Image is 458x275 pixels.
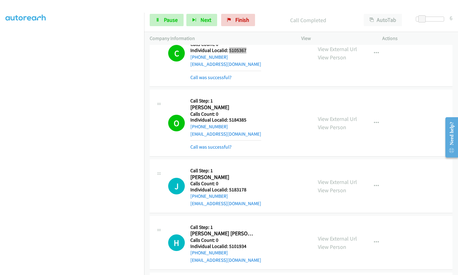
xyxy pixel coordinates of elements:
[440,113,458,162] iframe: Resource Center
[364,14,402,26] button: AutoTab
[190,74,232,80] a: Call was successful?
[168,234,185,251] h1: H
[186,14,217,26] button: Next
[318,46,357,53] a: View External Url
[190,168,261,174] h5: Call Step: 1
[318,235,357,242] a: View External Url
[318,178,357,185] a: View External Url
[190,104,256,111] h2: [PERSON_NAME]
[190,61,261,67] a: [EMAIL_ADDRESS][DOMAIN_NAME]
[190,54,228,60] a: [PHONE_NUMBER]
[164,16,178,23] span: Pause
[168,178,185,194] h1: J
[190,131,261,137] a: [EMAIL_ADDRESS][DOMAIN_NAME]
[318,124,346,131] a: View Person
[168,45,185,62] h1: C
[190,224,261,230] h5: Call Step: 1
[190,111,261,117] h5: Calls Count: 0
[150,35,290,42] p: Company Information
[190,237,261,243] h5: Calls Count: 0
[190,174,256,181] h2: [PERSON_NAME]
[450,14,452,22] div: 6
[301,35,371,42] p: View
[150,14,184,26] a: Pause
[168,115,185,131] h1: O
[318,243,346,250] a: View Person
[168,178,185,194] div: The call is yet to be attempted
[190,98,261,104] h5: Call Step: 1
[382,35,452,42] p: Actions
[190,144,232,150] a: Call was successful?
[318,115,357,122] a: View External Url
[190,243,261,249] h5: Individual Localid: 5101934
[190,181,261,187] h5: Calls Count: 0
[190,124,228,130] a: [PHONE_NUMBER]
[190,193,228,199] a: [PHONE_NUMBER]
[190,201,261,206] a: [EMAIL_ADDRESS][DOMAIN_NAME]
[190,230,256,237] h2: [PERSON_NAME] [PERSON_NAME]
[318,54,346,61] a: View Person
[201,16,211,23] span: Next
[263,16,353,24] p: Call Completed
[221,14,255,26] a: Finish
[190,117,261,123] h5: Individual Localid: 5184385
[190,250,228,256] a: [PHONE_NUMBER]
[318,187,346,194] a: View Person
[190,187,261,193] h5: Individual Localid: 5183178
[190,257,261,263] a: [EMAIL_ADDRESS][DOMAIN_NAME]
[235,16,249,23] span: Finish
[190,47,261,54] h5: Individual Localid: 5105367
